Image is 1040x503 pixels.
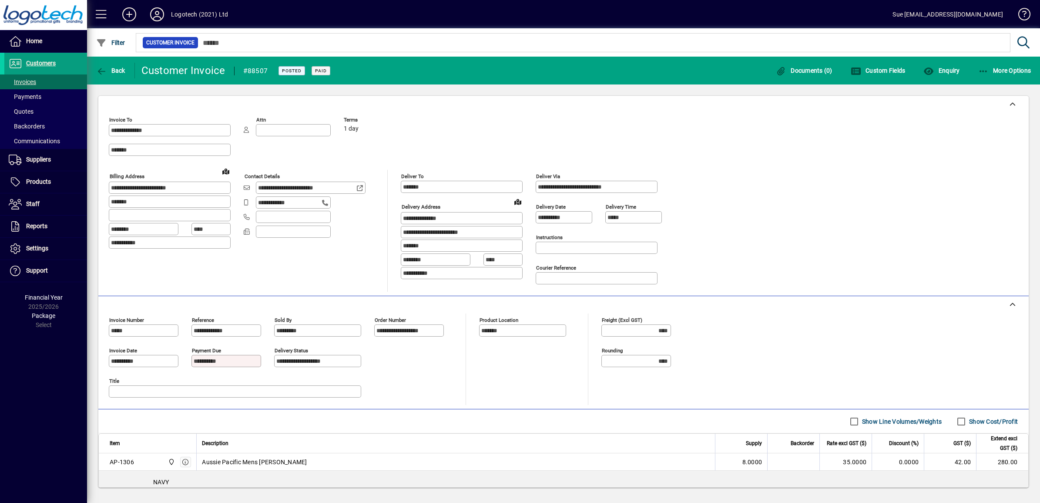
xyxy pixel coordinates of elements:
span: 1 day [344,125,359,132]
span: Central [166,457,176,467]
td: 42.00 [924,453,976,471]
mat-label: Title [109,378,119,384]
a: Support [4,260,87,282]
div: Customer Invoice [141,64,225,78]
button: Back [94,63,127,78]
div: #88507 [243,64,268,78]
a: Suppliers [4,149,87,171]
mat-label: Instructions [536,234,563,240]
mat-label: Invoice To [109,117,132,123]
a: Backorders [4,119,87,134]
a: Invoices [4,74,87,89]
a: Communications [4,134,87,149]
mat-label: Payment due [192,348,221,354]
a: Staff [4,193,87,215]
button: Documents (0) [774,63,835,78]
mat-label: Courier Reference [536,265,576,271]
span: Enquiry [923,67,959,74]
span: Customer Invoice [146,38,195,47]
mat-label: Sold by [275,317,292,323]
mat-label: Rounding [602,348,623,354]
button: Enquiry [921,63,962,78]
span: Package [32,312,55,319]
a: Knowledge Base [1012,2,1029,30]
div: AP-1306 [110,458,134,466]
div: 35.0000 [825,458,866,466]
span: Settings [26,245,48,252]
td: 0.0000 [872,453,924,471]
span: Discount (%) [889,439,919,448]
span: Home [26,37,42,44]
mat-label: Invoice number [109,317,144,323]
a: View on map [511,195,525,209]
mat-label: Delivery date [536,204,566,210]
span: Documents (0) [776,67,832,74]
button: Custom Fields [849,63,908,78]
span: Back [96,67,125,74]
span: Paid [315,68,327,74]
button: Add [115,7,143,22]
button: Filter [94,35,127,51]
label: Show Line Volumes/Weights [860,417,942,426]
span: Communications [9,138,60,145]
span: Financial Year [25,294,63,301]
app-page-header-button: Back [87,63,135,78]
div: Sue [EMAIL_ADDRESS][DOMAIN_NAME] [892,7,1003,21]
span: Backorder [791,439,814,448]
span: Custom Fields [851,67,906,74]
mat-label: Order number [375,317,406,323]
span: GST ($) [953,439,971,448]
mat-label: Product location [480,317,518,323]
mat-label: Reference [192,317,214,323]
span: Item [110,439,120,448]
a: View on map [219,164,233,178]
span: Quotes [9,108,34,115]
mat-label: Invoice date [109,348,137,354]
span: Posted [282,68,302,74]
span: Description [202,439,228,448]
span: Suppliers [26,156,51,163]
mat-label: Deliver via [536,173,560,179]
mat-label: Delivery time [606,204,636,210]
span: Staff [26,200,40,207]
span: Support [26,267,48,274]
span: Filter [96,39,125,46]
div: Logotech (2021) Ltd [171,7,228,21]
span: More Options [978,67,1031,74]
button: More Options [976,63,1033,78]
span: Aussie Pacific Mens [PERSON_NAME] [202,458,307,466]
a: Settings [4,238,87,260]
a: Products [4,171,87,193]
span: Products [26,178,51,185]
mat-label: Attn [256,117,266,123]
span: Supply [746,439,762,448]
a: Home [4,30,87,52]
span: Reports [26,223,47,230]
a: Payments [4,89,87,104]
span: 8.0000 [742,458,762,466]
span: Backorders [9,123,45,130]
span: Extend excl GST ($) [982,434,1017,453]
a: Reports [4,216,87,237]
mat-label: Deliver To [401,173,424,179]
span: Customers [26,60,56,67]
mat-label: Freight (excl GST) [602,317,642,323]
button: Profile [143,7,171,22]
td: 280.00 [976,453,1028,471]
a: Quotes [4,104,87,119]
mat-label: Delivery status [275,348,308,354]
span: Invoices [9,78,36,85]
label: Show Cost/Profit [967,417,1018,426]
span: Payments [9,93,41,100]
span: Rate excl GST ($) [827,439,866,448]
span: Terms [344,117,396,123]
